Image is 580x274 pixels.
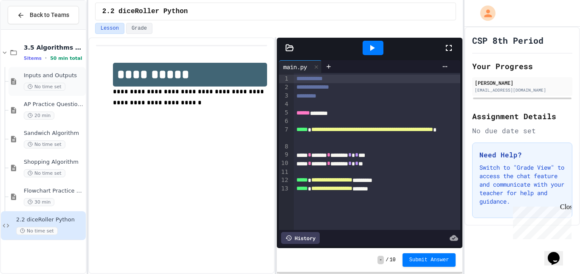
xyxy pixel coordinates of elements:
[24,72,84,79] span: Inputs and Outputs
[24,140,65,148] span: No time set
[279,75,290,83] div: 1
[279,92,290,100] div: 3
[409,257,449,263] span: Submit Answer
[279,126,290,143] div: 7
[16,227,58,235] span: No time set
[472,34,543,46] h1: CSP 8th Period
[126,23,152,34] button: Grade
[279,117,290,126] div: 6
[279,143,290,151] div: 8
[279,83,290,92] div: 2
[24,56,42,61] span: 5 items
[544,240,572,266] iframe: chat widget
[24,112,54,120] span: 20 min
[479,163,565,206] p: Switch to "Grade View" to access the chat feature and communicate with your teacher for help and ...
[279,100,290,109] div: 4
[475,79,570,87] div: [PERSON_NAME]
[50,56,82,61] span: 50 min total
[279,168,290,176] div: 11
[279,176,290,185] div: 12
[45,55,47,62] span: •
[279,159,290,168] div: 10
[471,3,498,23] div: My Account
[24,159,84,166] span: Shopping Algorithm
[95,23,124,34] button: Lesson
[281,232,320,244] div: History
[102,6,188,17] span: 2.2 diceRoller Python
[24,187,84,195] span: Flowchart Practice Exercises
[472,60,572,72] h2: Your Progress
[403,253,456,267] button: Submit Answer
[472,126,572,136] div: No due date set
[279,109,290,117] div: 5
[279,60,322,73] div: main.py
[24,44,84,51] span: 3.5 Algorithms Practice
[3,3,59,54] div: Chat with us now!Close
[377,256,384,264] span: -
[24,130,84,137] span: Sandwich Algorithm
[30,11,69,20] span: Back to Teams
[279,185,290,193] div: 13
[24,83,65,91] span: No time set
[389,257,395,263] span: 10
[24,101,84,108] span: AP Practice Questions
[24,169,65,177] span: No time set
[24,198,54,206] span: 30 min
[279,62,311,71] div: main.py
[279,151,290,159] div: 9
[475,87,570,93] div: [EMAIL_ADDRESS][DOMAIN_NAME]
[472,110,572,122] h2: Assignment Details
[8,6,79,24] button: Back to Teams
[510,203,572,239] iframe: chat widget
[386,257,389,263] span: /
[16,216,84,224] span: 2.2 diceRoller Python
[479,150,565,160] h3: Need Help?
